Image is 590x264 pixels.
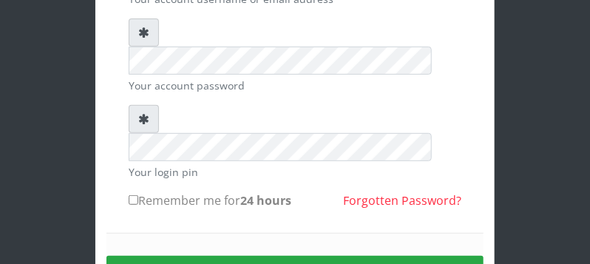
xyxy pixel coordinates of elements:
[129,164,461,180] small: Your login pin
[129,192,291,209] label: Remember me for
[129,195,138,205] input: Remember me for24 hours
[343,192,461,209] a: Forgotten Password?
[240,192,291,209] b: 24 hours
[129,78,461,93] small: Your account password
